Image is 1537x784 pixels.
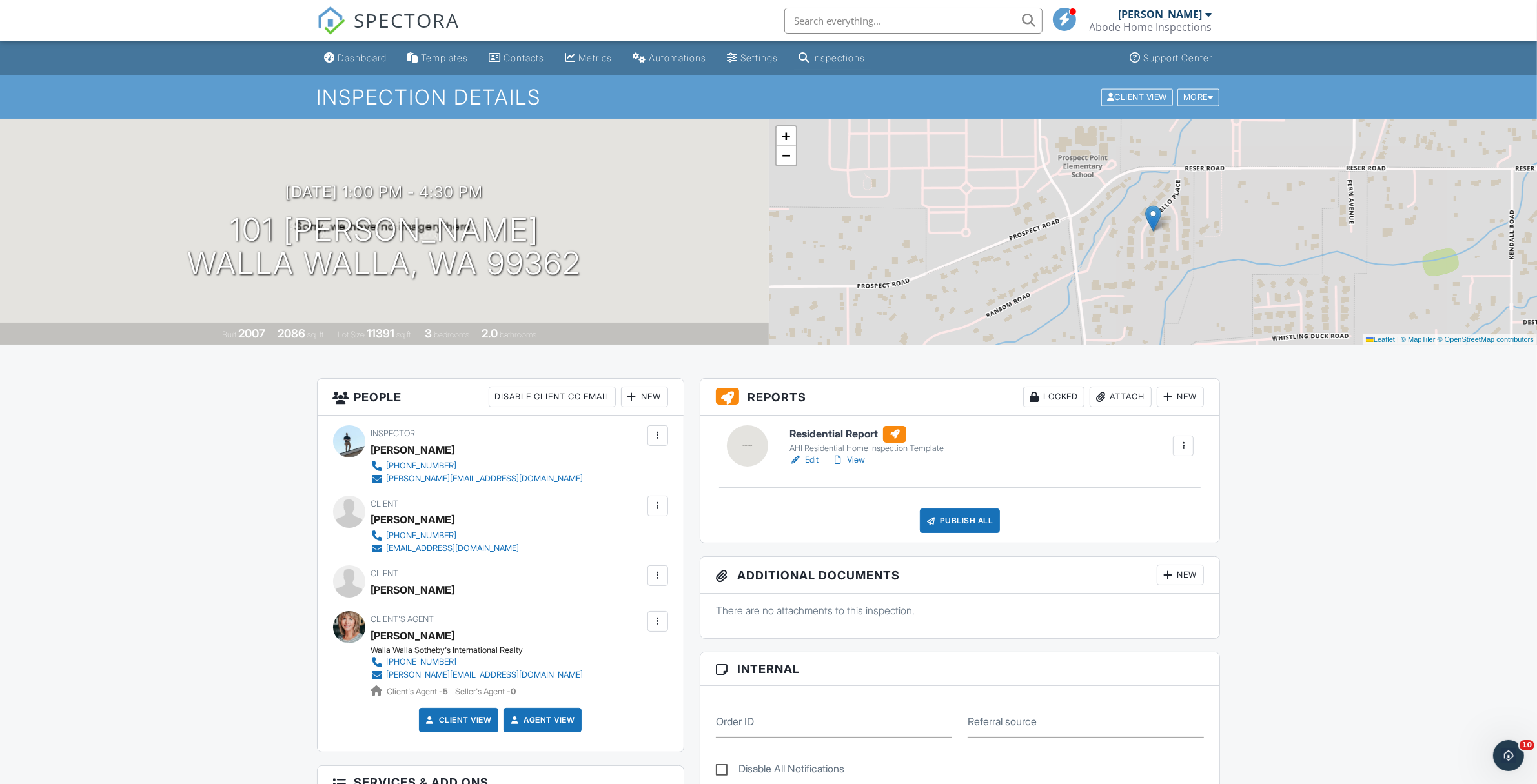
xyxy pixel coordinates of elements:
[782,147,790,163] span: −
[387,670,584,680] div: [PERSON_NAME][EMAIL_ADDRESS][DOMAIN_NAME]
[371,472,584,485] a: [PERSON_NAME][EMAIL_ADDRESS][DOMAIN_NAME]
[784,8,1043,34] input: Search everything...
[560,46,618,70] a: Metrics
[1090,21,1212,34] div: Abode Home Inspections
[387,474,584,484] div: [PERSON_NAME][EMAIL_ADDRESS][DOMAIN_NAME]
[831,454,865,467] a: View
[187,213,581,281] h1: 101 [PERSON_NAME] Walla Walla, WA 99362
[387,461,457,471] div: [PHONE_NUMBER]
[1145,205,1161,232] img: Marker
[1157,387,1204,407] div: New
[278,327,305,340] div: 2086
[1100,92,1176,101] a: Client View
[317,86,1221,108] h1: Inspection Details
[789,426,944,443] h6: Residential Report
[320,46,392,70] a: Dashboard
[1144,52,1213,63] div: Support Center
[371,529,520,542] a: [PHONE_NUMBER]
[722,46,784,70] a: Settings
[371,626,455,645] a: [PERSON_NAME]
[1366,336,1395,343] a: Leaflet
[789,443,944,454] div: AHI Residential Home Inspection Template
[371,499,399,508] span: Client
[489,387,616,407] div: Disable Client CC Email
[1401,336,1436,343] a: © MapTiler
[317,6,345,35] img: The Best Home Inspection Software - Spectora
[371,440,455,459] div: [PERSON_NAME]
[1493,740,1524,771] iframe: Intercom live chat
[1023,387,1084,407] div: Locked
[371,668,584,681] a: [PERSON_NAME][EMAIL_ADDRESS][DOMAIN_NAME]
[649,52,707,63] div: Automations
[716,603,1205,618] p: There are no attachments to this inspection.
[456,687,516,696] span: Seller's Agent -
[1397,336,1399,343] span: |
[317,17,460,45] a: SPECTORA
[500,330,536,339] span: bathrooms
[700,379,1220,416] h3: Reports
[371,542,520,555] a: [EMAIL_ADDRESS][DOMAIN_NAME]
[396,330,412,339] span: sq.ft.
[371,459,584,472] a: [PHONE_NUMBER]
[443,687,449,696] strong: 5
[700,557,1220,594] h3: Additional Documents
[371,645,594,656] div: Walla Walla Sotheby's International Realty
[511,687,516,696] strong: 0
[484,46,550,70] a: Contacts
[782,128,790,144] span: +
[338,330,365,339] span: Lot Size
[371,428,416,438] span: Inspector
[1090,387,1152,407] div: Attach
[387,687,451,696] span: Client's Agent -
[700,652,1220,686] h3: Internal
[1119,8,1203,21] div: [PERSON_NAME]
[579,52,613,63] div: Metrics
[716,763,844,779] label: Disable All Notifications
[716,714,754,729] label: Order ID
[387,657,457,667] div: [PHONE_NUMBER]
[1125,46,1218,70] a: Support Center
[789,454,819,467] a: Edit
[813,52,866,63] div: Inspections
[354,6,460,34] span: SPECTORA
[238,327,265,340] div: 2007
[920,508,1001,533] div: Publish All
[621,387,668,407] div: New
[1520,740,1534,750] span: 10
[482,327,498,340] div: 2.0
[741,52,779,63] div: Settings
[367,327,394,340] div: 11391
[777,146,796,165] a: Zoom out
[387,530,457,541] div: [PHONE_NUMBER]
[777,126,796,146] a: Zoom in
[222,330,236,339] span: Built
[1101,88,1173,106] div: Client View
[371,656,584,668] a: [PHONE_NUMBER]
[794,46,871,70] a: Inspections
[789,426,944,454] a: Residential Report AHI Residential Home Inspection Template
[371,580,455,599] div: [PERSON_NAME]
[968,714,1037,729] label: Referral source
[371,568,399,578] span: Client
[422,52,469,63] div: Templates
[403,46,474,70] a: Templates
[1438,336,1534,343] a: © OpenStreetMap contributors
[371,510,455,529] div: [PERSON_NAME]
[423,714,492,727] a: Client View
[628,46,712,70] a: Automations (Basic)
[371,614,434,624] span: Client's Agent
[434,330,469,339] span: bedrooms
[504,52,545,63] div: Contacts
[307,330,325,339] span: sq. ft.
[508,714,575,727] a: Agent View
[338,52,387,63] div: Dashboard
[318,379,684,416] h3: People
[1157,565,1204,585] div: New
[1177,88,1219,106] div: More
[387,543,520,554] div: [EMAIL_ADDRESS][DOMAIN_NAME]
[425,327,432,340] div: 3
[285,183,483,201] h3: [DATE] 1:00 pm - 4:30 pm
